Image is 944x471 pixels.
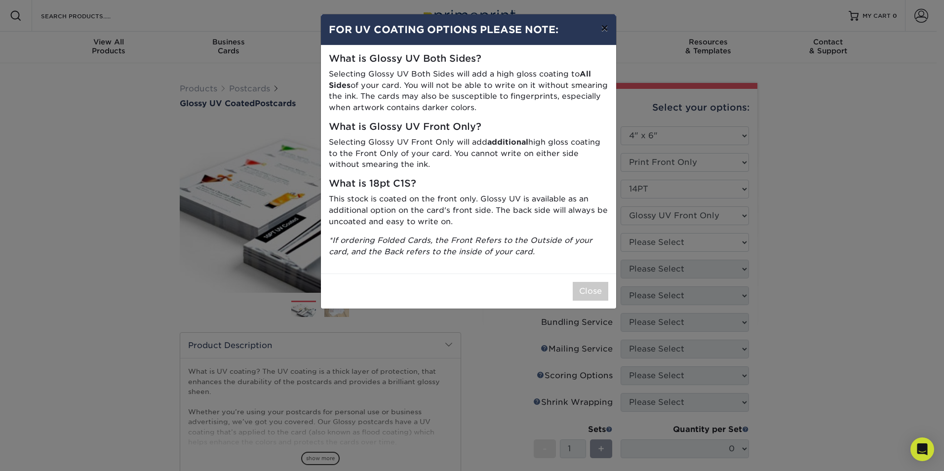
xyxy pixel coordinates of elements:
[329,235,592,256] i: *If ordering Folded Cards, the Front Refers to the Outside of your card, and the Back refers to t...
[910,437,934,461] div: Open Intercom Messenger
[593,14,616,42] button: ×
[487,137,528,147] strong: additional
[329,69,608,114] p: Selecting Glossy UV Both Sides will add a high gloss coating to of your card. You will not be abl...
[329,121,608,133] h5: What is Glossy UV Front Only?
[329,194,608,227] p: This stock is coated on the front only. Glossy UV is available as an additional option on the car...
[329,22,608,37] h4: FOR UV COATING OPTIONS PLEASE NOTE:
[329,137,608,170] p: Selecting Glossy UV Front Only will add high gloss coating to the Front Only of your card. You ca...
[329,69,591,90] strong: All Sides
[329,53,608,65] h5: What is Glossy UV Both Sides?
[573,282,608,301] button: Close
[329,178,608,190] h5: What is 18pt C1S?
